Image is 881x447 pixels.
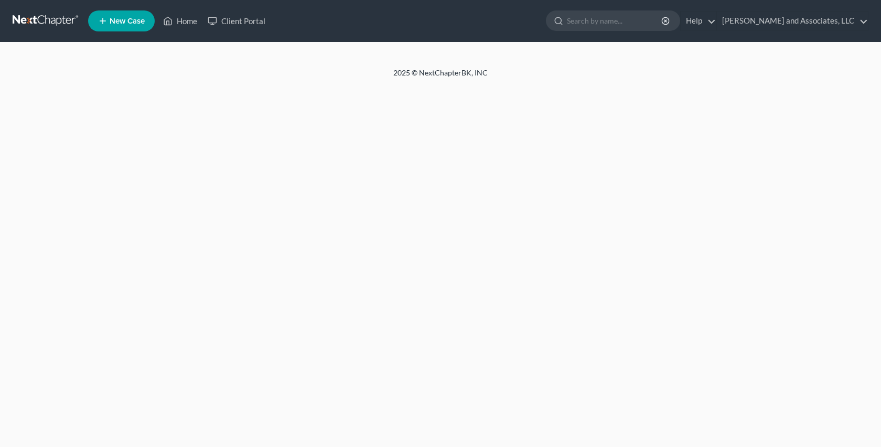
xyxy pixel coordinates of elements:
[142,68,739,86] div: 2025 © NextChapterBK, INC
[158,12,202,30] a: Home
[567,11,663,30] input: Search by name...
[717,12,868,30] a: [PERSON_NAME] and Associates, LLC
[110,17,145,25] span: New Case
[202,12,271,30] a: Client Portal
[681,12,716,30] a: Help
